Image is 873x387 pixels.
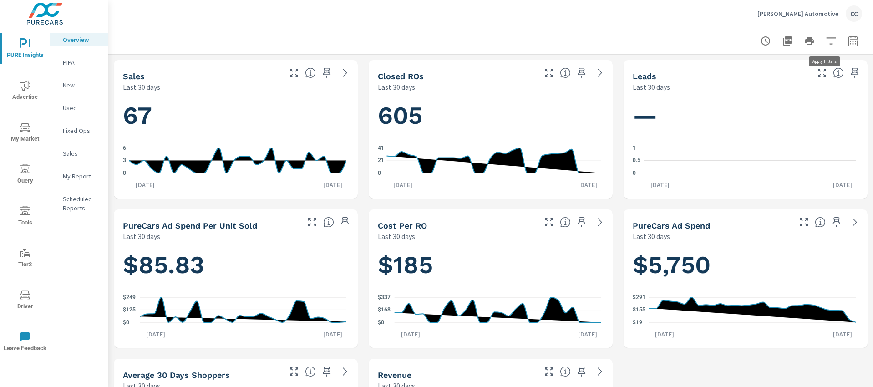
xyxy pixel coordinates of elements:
p: PIPA [63,58,101,67]
span: Save this to your personalized report [829,215,844,229]
text: $291 [633,294,645,300]
h5: PureCars Ad Spend [633,221,710,230]
button: Make Fullscreen [305,215,320,229]
span: Average cost incurred by the dealership from each Repair Order closed over the selected date rang... [560,217,571,228]
text: 0 [633,170,636,176]
button: Make Fullscreen [542,215,556,229]
button: Make Fullscreen [287,364,301,379]
h5: Sales [123,71,145,81]
p: Scheduled Reports [63,194,101,213]
p: Last 30 days [633,81,670,92]
div: Overview [50,33,108,46]
div: nav menu [0,27,50,362]
text: 0 [123,170,126,176]
h5: Cost per RO [378,221,427,230]
text: 0 [378,170,381,176]
button: Make Fullscreen [815,66,829,80]
span: Leave Feedback [3,331,47,354]
a: See more details in report [593,66,607,80]
text: 0.5 [633,158,640,164]
span: Number of Repair Orders Closed by the selected dealership group over the selected time range. [So... [560,67,571,78]
p: Used [63,103,101,112]
p: Last 30 days [378,231,415,242]
p: Last 30 days [378,81,415,92]
p: Fixed Ops [63,126,101,135]
div: My Report [50,169,108,183]
h5: Closed ROs [378,71,424,81]
a: See more details in report [338,364,352,379]
p: My Report [63,172,101,181]
span: Query [3,164,47,186]
text: $168 [378,307,391,313]
text: 21 [378,157,384,163]
h1: 67 [123,100,349,131]
p: [DATE] [827,180,858,189]
p: [DATE] [649,330,680,339]
h5: Revenue [378,370,411,380]
div: CC [846,5,862,22]
p: [DATE] [827,330,858,339]
p: Last 30 days [123,231,160,242]
h5: PureCars Ad Spend Per Unit Sold [123,221,257,230]
a: See more details in report [593,364,607,379]
text: $125 [123,306,136,313]
h1: $5,750 [633,250,858,280]
span: Save this to your personalized report [574,66,589,80]
button: Print Report [800,32,818,50]
div: Sales [50,147,108,160]
a: See more details in report [593,215,607,229]
button: Make Fullscreen [542,364,556,379]
span: Save this to your personalized report [320,364,334,379]
p: [DATE] [140,330,172,339]
span: Save this to your personalized report [320,66,334,80]
h5: Average 30 Days Shoppers [123,370,230,380]
span: Save this to your personalized report [848,66,862,80]
span: Save this to your personalized report [574,364,589,379]
p: [DATE] [572,180,604,189]
div: New [50,78,108,92]
h5: Leads [633,71,656,81]
a: See more details in report [848,215,862,229]
p: [DATE] [572,330,604,339]
button: "Export Report to PDF" [778,32,797,50]
span: Total cost of media for all PureCars channels for the selected dealership group over the selected... [815,217,826,228]
h1: $185 [378,250,604,280]
span: Tier2 [3,248,47,270]
div: PIPA [50,56,108,69]
div: Scheduled Reports [50,192,108,215]
div: Fixed Ops [50,124,108,137]
span: Driver [3,290,47,312]
text: $19 [633,319,642,326]
button: Make Fullscreen [797,215,811,229]
span: Total sales revenue over the selected date range. [Source: This data is sourced from the dealer’s... [560,366,571,377]
text: 3 [123,158,126,164]
span: My Market [3,122,47,144]
p: Last 30 days [633,231,670,242]
span: Number of Leads generated from PureCars Tools for the selected dealership group over the selected... [833,67,844,78]
button: Make Fullscreen [287,66,301,80]
text: $0 [123,319,129,326]
p: [DATE] [317,330,349,339]
p: Overview [63,35,101,44]
text: 41 [378,145,384,151]
p: New [63,81,101,90]
h1: 605 [378,100,604,131]
span: Save this to your personalized report [574,215,589,229]
button: Make Fullscreen [542,66,556,80]
text: 6 [123,145,126,151]
div: Used [50,101,108,115]
span: Number of vehicles sold by the dealership over the selected date range. [Source: This data is sou... [305,67,316,78]
text: $155 [633,307,645,313]
p: [DATE] [129,180,161,189]
h1: $85.83 [123,250,349,280]
text: $337 [378,294,391,300]
text: $249 [123,294,136,300]
p: Last 30 days [123,81,160,92]
p: [PERSON_NAME] Automotive [757,10,838,18]
span: Tools [3,206,47,228]
text: $0 [378,319,384,326]
a: See more details in report [338,66,352,80]
p: [DATE] [644,180,676,189]
p: [DATE] [387,180,419,189]
span: A rolling 30 day total of daily Shoppers on the dealership website, averaged over the selected da... [305,366,316,377]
